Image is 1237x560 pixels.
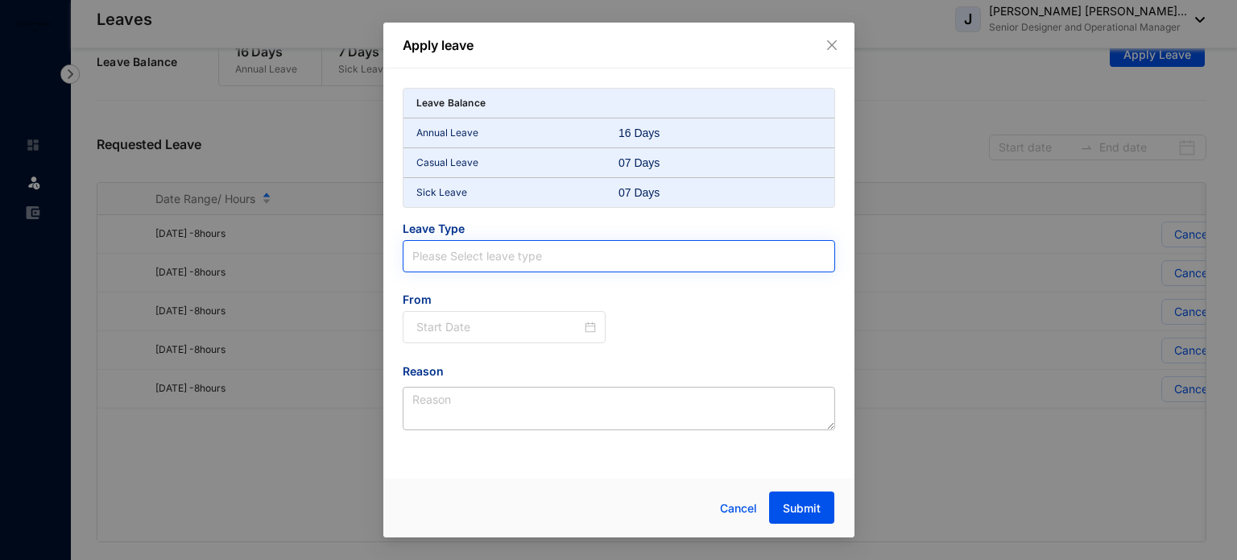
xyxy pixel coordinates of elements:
input: Start Date [416,318,582,336]
p: Leave Balance [416,95,486,111]
button: Cancel [708,492,769,525]
div: 07 Days [618,185,686,201]
p: Annual Leave [416,125,619,141]
p: Casual Leave [416,155,619,171]
span: Cancel [720,500,757,517]
p: Sick Leave [416,185,619,201]
button: Submit [769,492,834,524]
p: Apply leave [403,35,835,55]
div: 07 Days [618,155,686,171]
div: 16 Days [618,125,686,141]
span: Submit [783,500,821,516]
textarea: Reason [403,387,835,430]
span: From [403,292,606,311]
button: Close [823,36,841,54]
span: Leave Type [403,221,835,240]
span: close [825,39,838,52]
label: Reason [403,363,455,380]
